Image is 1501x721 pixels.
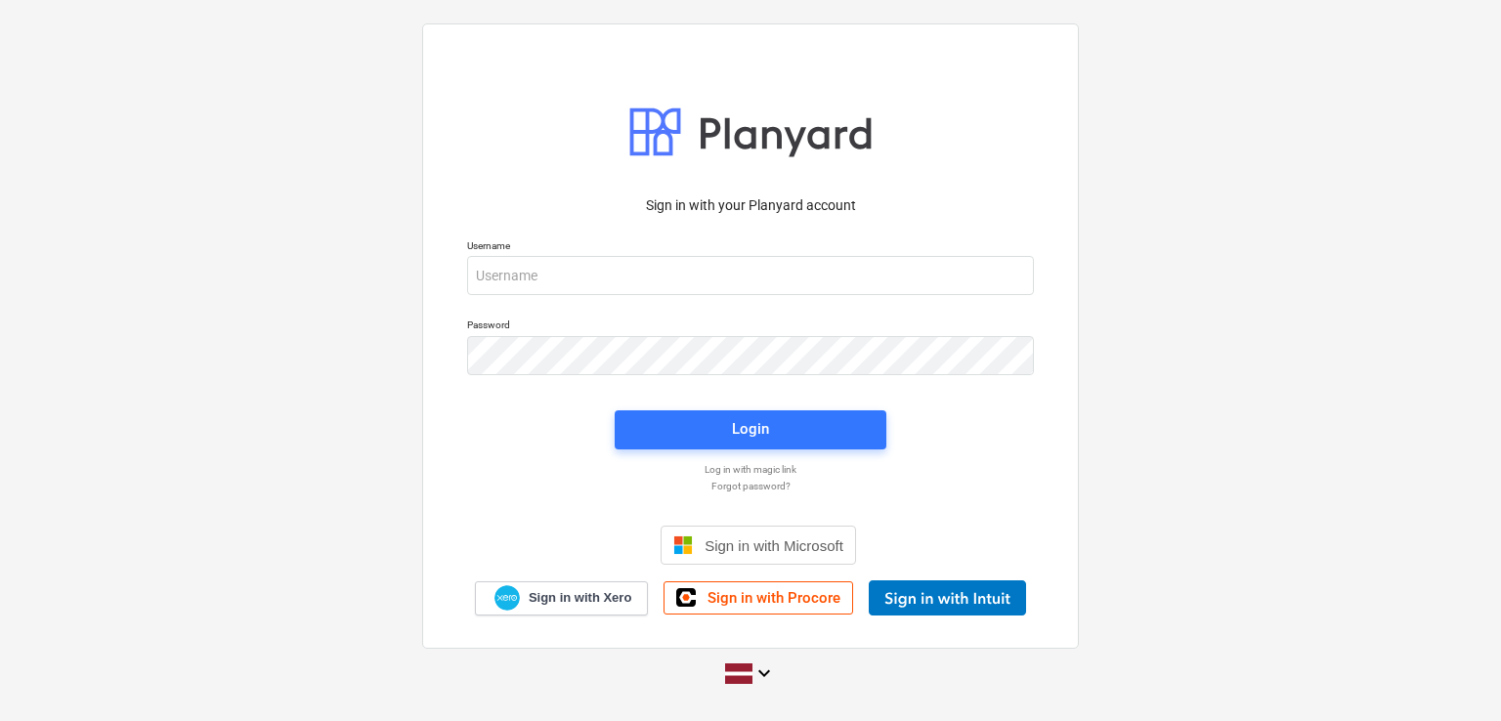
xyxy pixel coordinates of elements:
[467,239,1034,256] p: Username
[615,410,886,449] button: Login
[529,589,631,607] span: Sign in with Xero
[494,585,520,612] img: Xero logo
[673,535,693,555] img: Microsoft logo
[732,416,769,442] div: Login
[664,581,853,615] a: Sign in with Procore
[467,256,1034,295] input: Username
[467,318,1034,335] p: Password
[708,589,840,607] span: Sign in with Procore
[467,195,1034,216] p: Sign in with your Planyard account
[475,581,649,615] a: Sign in with Xero
[705,537,843,554] span: Sign in with Microsoft
[457,463,1044,476] a: Log in with magic link
[752,661,776,685] i: keyboard_arrow_down
[457,480,1044,492] a: Forgot password?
